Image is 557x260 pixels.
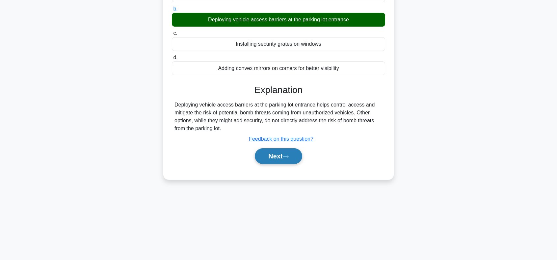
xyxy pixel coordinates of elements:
[172,37,385,51] div: Installing security grates on windows
[172,61,385,75] div: Adding convex mirrors on corners for better visibility
[255,148,302,164] button: Next
[173,55,177,60] span: d.
[176,84,381,96] h3: Explanation
[173,30,177,36] span: c.
[249,136,313,142] a: Feedback on this question?
[173,6,177,12] span: b.
[172,13,385,27] div: Deploying vehicle access barriers at the parking lot entrance
[174,101,383,132] div: Deploying vehicle access barriers at the parking lot entrance helps control access and mitigate t...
